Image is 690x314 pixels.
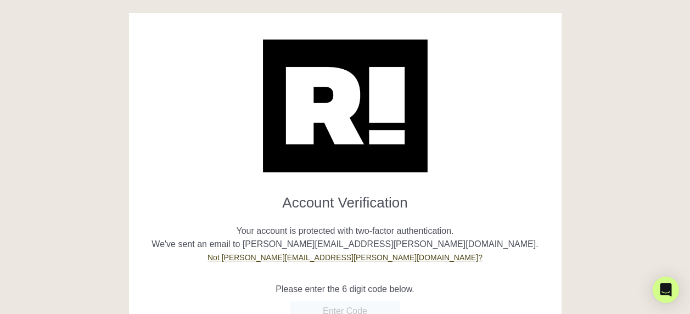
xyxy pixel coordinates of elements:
[207,253,483,262] a: Not [PERSON_NAME][EMAIL_ADDRESS][PERSON_NAME][DOMAIN_NAME]?
[137,186,553,211] h1: Account Verification
[653,277,679,303] div: Open Intercom Messenger
[263,40,428,172] img: Retention.com
[137,283,553,296] p: Please enter the 6 digit code below.
[137,211,553,264] p: Your account is protected with two-factor authentication. We've sent an email to [PERSON_NAME][EM...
